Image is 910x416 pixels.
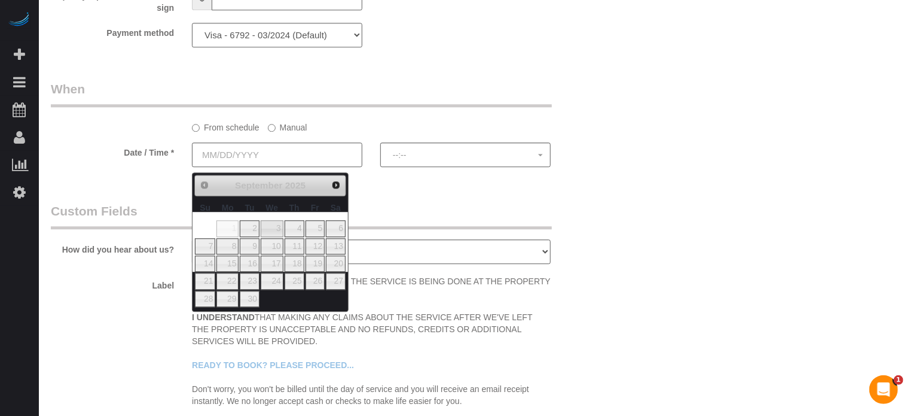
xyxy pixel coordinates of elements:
[261,238,283,254] a: 10
[240,238,259,254] a: 9
[195,291,215,307] a: 28
[285,256,304,272] a: 18
[326,238,346,254] a: 13
[261,273,283,289] a: 24
[42,239,183,256] label: How did you hear about us?
[240,256,259,272] a: 16
[894,375,903,385] span: 1
[240,273,259,289] a: 23
[311,203,319,212] span: Friday
[326,273,346,289] a: 27
[216,256,239,272] a: 15
[216,220,239,236] span: 1
[268,117,307,133] label: Manual
[216,238,239,254] a: 8
[326,256,346,272] a: 20
[268,124,276,132] input: Manual
[393,150,538,160] span: --:--
[222,203,234,212] span: Monday
[265,203,278,212] span: Wednesday
[51,202,552,229] legend: Custom Fields
[195,256,215,272] a: 14
[42,275,183,291] label: Label
[196,177,213,193] a: Prev
[192,142,362,167] input: MM/DD/YYYY
[192,275,551,407] p: WHILE THE SERVICE IS BEING DONE AT THE PROPERTY AND PRIOR TO STAFF LEAVING. THAT MAKING ANY CLAIM...
[195,273,215,289] a: 21
[195,238,215,254] a: 7
[306,256,325,272] a: 19
[216,273,239,289] a: 22
[240,291,259,307] a: 30
[200,180,209,190] span: Prev
[200,203,210,212] span: Sunday
[285,238,304,254] a: 11
[285,273,304,289] a: 25
[192,117,259,133] label: From schedule
[51,80,552,107] legend: When
[7,12,31,29] img: Automaid Logo
[235,180,283,190] span: September
[192,124,200,132] input: From schedule
[285,220,304,236] a: 4
[192,312,255,322] strong: I UNDERSTAND
[306,220,325,236] a: 5
[331,180,341,190] span: Next
[328,177,344,193] a: Next
[240,220,259,236] a: 2
[326,220,346,236] a: 6
[285,180,306,190] span: 2025
[245,203,255,212] span: Tuesday
[289,203,300,212] span: Thursday
[192,360,354,370] span: READY TO BOOK? PLEASE PROCEED...
[42,23,183,39] label: Payment method
[306,238,325,254] a: 12
[261,256,283,272] a: 17
[869,375,898,404] iframe: Intercom live chat
[42,142,183,159] label: Date / Time *
[216,291,239,307] a: 29
[331,203,341,212] span: Saturday
[306,273,325,289] a: 26
[261,220,283,236] a: 3
[380,142,551,167] button: --:--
